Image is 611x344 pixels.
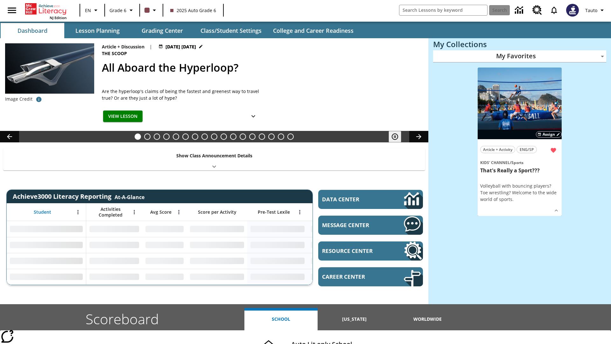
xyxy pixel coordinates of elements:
[295,207,305,217] button: Open Menu
[433,50,606,62] div: My Favorites
[322,221,385,229] span: Message Center
[66,23,129,38] button: Lesson Planning
[25,3,67,15] a: Home
[5,96,32,102] p: Image Credit
[480,160,510,165] span: Kids' Channel
[150,209,172,215] span: Avg Score
[13,192,144,201] span: Achieve3000 Literacy Reporting
[142,253,187,269] div: No Data,
[142,269,187,285] div: No Data,
[480,159,559,166] span: Topic: Kids' Channel/Sports
[130,23,194,38] button: Grading Center
[268,23,359,38] button: College and Career Readiness
[318,241,423,261] a: Resource Center, Will open in new tab
[50,15,67,20] span: NJ Edition
[546,2,562,18] a: Notifications
[230,133,236,140] button: Slide 11 Pre-release lesson
[399,5,487,15] input: search field
[221,133,227,140] button: Slide 10 Mixed Practice: Citing Evidence
[73,207,83,217] button: Open Menu
[3,148,425,170] div: Show Class Announcement Details
[102,50,128,57] span: The Scoop
[163,133,170,140] button: Slide 4 Cars of the Future?
[529,2,546,19] a: Resource Center, Will open in new tab
[89,206,131,218] span: Activities Completed
[107,4,137,16] button: Grade: Grade 6, Select a grade
[86,221,142,237] div: No Data,
[86,237,142,253] div: No Data,
[318,308,391,330] button: [US_STATE]
[174,207,184,217] button: Open Menu
[82,4,102,16] button: Language: EN, Select a language
[130,207,139,217] button: Open Menu
[318,216,423,235] a: Message Center
[86,269,142,285] div: No Data,
[322,273,385,280] span: Career Center
[480,167,559,174] h3: That's Really a Sport???
[562,2,583,18] button: Select a new avatar
[103,111,143,122] button: View Lesson
[211,133,217,140] button: Slide 9 The Invasion of the Free CD
[268,133,275,140] button: Slide 15 Remembering Justice O'Connor
[480,146,515,153] button: Article + Activity
[318,267,423,286] a: Career Center
[150,43,152,50] span: |
[135,133,141,140] button: Slide 1 All Aboard the Hyperloop?
[520,146,534,153] span: ENG/SP
[192,133,198,140] button: Slide 7 Attack of the Terrifying Tomatoes
[144,133,151,140] button: Slide 2 Do You Want Fries With That?
[391,308,464,330] button: Worldwide
[308,269,368,285] div: No Data,
[102,43,144,50] p: Article + Discussion
[195,23,267,38] button: Class/Student Settings
[278,133,284,140] button: Slide 16 Point of View
[433,40,606,49] h3: My Collections
[318,190,423,209] a: Data Center
[1,23,64,38] button: Dashboard
[551,206,561,215] button: Show Details
[154,133,160,140] button: Slide 3 Dirty Jobs Kids Had To Do
[409,131,428,142] button: Lesson carousel, Next
[510,160,511,165] span: /
[244,308,318,330] button: School
[34,209,51,215] span: Student
[511,160,523,165] span: Sports
[543,132,555,137] span: Assign
[109,7,126,14] span: Grade 6
[389,131,408,142] div: Pause
[182,133,189,140] button: Slide 6 Solar Power to the People
[5,43,94,94] img: Artist rendering of Hyperloop TT vehicle entering a tunnel
[287,133,294,140] button: Slide 17 The Constitution's Balancing Act
[511,2,529,19] a: Data Center
[308,253,368,269] div: No Data,
[102,88,261,101] div: Are the hyperloop's claims of being the fastest and greenest way to travel true? Or are they just...
[566,4,579,17] img: Avatar
[115,192,144,201] div: At-A-Glance
[480,183,559,203] div: Volleyball with bouncing players? Toe wrestling? Welcome to the wide world of sports.
[308,237,368,253] div: No Data,
[32,94,45,105] button: Photo credit: Hyperloop Transportation Technologies
[25,2,67,20] div: Home
[142,237,187,253] div: No Data,
[198,209,236,215] span: Score per Activity
[322,196,382,203] span: Data Center
[247,111,260,122] button: Show Details
[201,133,208,140] button: Slide 8 Fashion Forward in Ancient Rome
[249,133,256,140] button: Slide 13 Cooking Up Native Traditions
[102,60,421,76] h2: All Aboard the Hyperloop?
[165,43,196,50] span: [DATE] [DATE]
[483,146,512,153] span: Article + Activity
[258,209,290,215] span: Pre-Test Lexile
[478,68,562,216] div: lesson details
[142,4,161,16] button: Class color is dark brown. Change class color
[583,4,608,16] button: Profile/Settings
[240,133,246,140] button: Slide 12 Career Lesson
[585,7,597,14] span: Tauto
[516,146,537,153] button: ENG/SP
[173,133,179,140] button: Slide 5 The Last Homesteaders
[157,43,204,50] button: Jul 21 - Jun 30 Choose Dates
[170,7,216,14] span: 2025 Auto Grade 6
[3,1,21,20] button: Open side menu
[259,133,265,140] button: Slide 14 Hooray for Constitution Day!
